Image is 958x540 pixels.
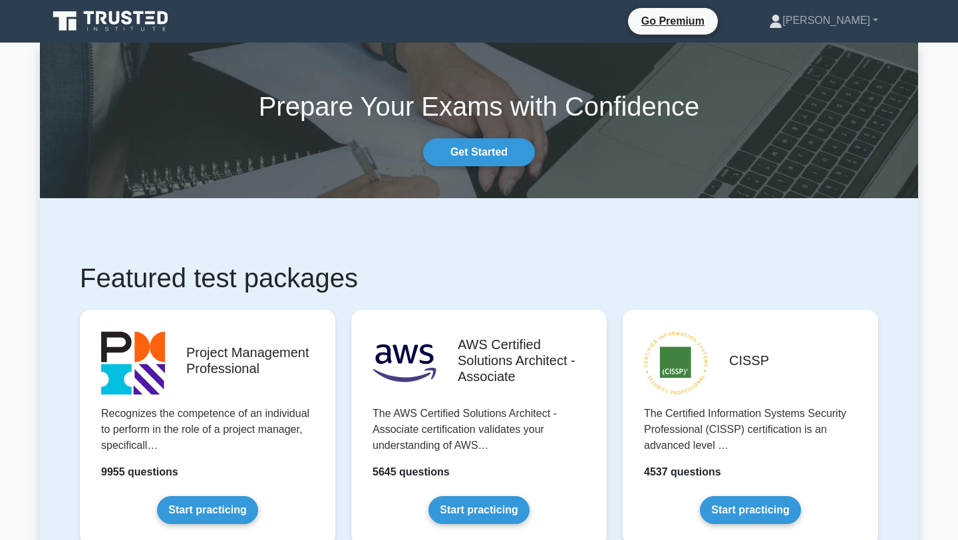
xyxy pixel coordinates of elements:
a: Start practicing [428,496,529,524]
a: Start practicing [700,496,800,524]
a: Go Premium [633,13,713,29]
h1: Prepare Your Exams with Confidence [40,90,918,122]
a: Get Started [423,138,535,166]
a: Start practicing [157,496,257,524]
a: [PERSON_NAME] [737,7,910,34]
h1: Featured test packages [80,262,878,294]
